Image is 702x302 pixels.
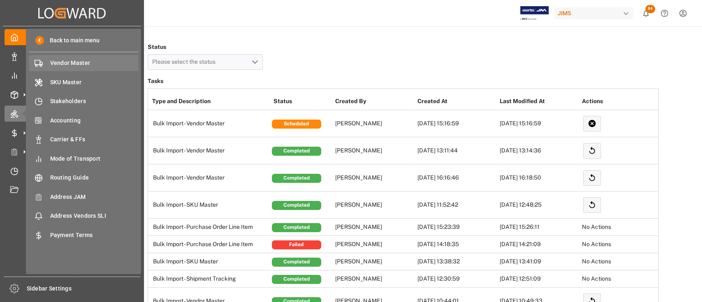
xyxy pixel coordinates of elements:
a: Carrier & FFs [29,131,138,148]
a: Accounting [29,112,138,128]
td: [DATE] 15:16:59 [415,110,498,137]
td: Bulk Import - Shipment Tracking [148,270,271,288]
img: Exertis%20JAM%20-%20Email%20Logo.jpg_1722504956.jpg [520,6,549,21]
td: [DATE] 12:48:25 [498,191,580,219]
td: [PERSON_NAME] [333,137,415,164]
th: Created At [415,93,498,110]
span: Stakeholders [50,97,139,106]
a: Mode of Transport [29,150,138,166]
div: Scheduled [272,120,321,129]
div: Completed [272,147,321,156]
span: No Actions [582,258,611,265]
th: Type and Description [148,93,271,110]
td: [DATE] 15:23:39 [415,219,498,236]
div: Completed [272,275,321,284]
td: [PERSON_NAME] [333,253,415,270]
span: Sidebar Settings [27,284,141,293]
a: Address Vendors SLI [29,208,138,224]
h3: Tasks [148,76,659,87]
td: [DATE] 14:18:35 [415,236,498,253]
td: Bulk Import - SKU Master [148,253,271,270]
td: [DATE] 13:38:32 [415,253,498,270]
td: [DATE] 11:52:42 [415,191,498,219]
span: Payment Terms [50,231,139,240]
a: My Reports [5,67,139,83]
a: Document Management [5,182,139,198]
div: Completed [272,258,321,267]
td: [DATE] 15:16:59 [498,110,580,137]
button: Help Center [655,4,674,23]
span: Address JAM [50,193,139,201]
td: [PERSON_NAME] [333,219,415,236]
div: Completed [272,201,321,210]
span: Accounting [50,116,139,125]
td: [DATE] 12:30:59 [415,270,498,288]
a: SKU Master [29,74,138,90]
a: Address JAM [29,189,138,205]
td: [PERSON_NAME] [333,110,415,137]
td: Bulk Import - Vendor Master [148,164,271,191]
button: show 84 new notifications [637,4,655,23]
th: Last Modified At [498,93,580,110]
td: [DATE] 16:18:50 [498,164,580,191]
td: Bulk Import - Purchase Order Line Item [148,219,271,236]
span: 84 [645,5,655,13]
div: Completed [272,223,321,232]
span: Carrier & FFs [50,135,139,144]
h4: Status [148,41,263,53]
span: Back to main menu [44,36,100,45]
td: [DATE] 15:26:11 [498,219,580,236]
div: Failed [272,240,321,249]
td: [DATE] 12:51:09 [498,270,580,288]
td: Bulk Import - Purchase Order Line Item [148,236,271,253]
td: [DATE] 16:16:46 [415,164,498,191]
td: [DATE] 13:41:09 [498,253,580,270]
a: Routing Guide [29,170,138,186]
span: No Actions [582,224,611,230]
span: Address Vendors SLI [50,212,139,220]
td: [PERSON_NAME] [333,164,415,191]
td: [DATE] 14:21:09 [498,236,580,253]
th: Created By [333,93,415,110]
a: Data Management [5,48,139,64]
span: No Actions [582,275,611,282]
button: JIMS [554,5,637,21]
a: Timeslot Management V2 [5,163,139,179]
span: SKU Master [50,78,139,87]
td: [DATE] 13:11:44 [415,137,498,164]
button: open menu [148,54,263,70]
a: Payment Terms [29,227,138,243]
th: Actions [580,93,662,110]
td: [PERSON_NAME] [333,270,415,288]
span: Vendor Master [50,59,139,67]
a: Stakeholders [29,93,138,109]
a: My Cockpit [5,29,139,45]
td: [DATE] 13:14:36 [498,137,580,164]
td: Bulk Import - Vendor Master [148,137,271,164]
div: JIMS [554,7,633,19]
td: Bulk Import - Vendor Master [148,110,271,137]
span: Routing Guide [50,173,139,182]
a: Vendor Master [29,55,138,71]
td: [PERSON_NAME] [333,191,415,219]
div: Completed [272,174,321,183]
td: [PERSON_NAME] [333,236,415,253]
span: No Actions [582,241,611,247]
th: Status [271,93,333,110]
span: Mode of Transport [50,154,139,163]
td: Bulk Import - SKU Master [148,191,271,219]
span: Please select the status [152,58,220,65]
